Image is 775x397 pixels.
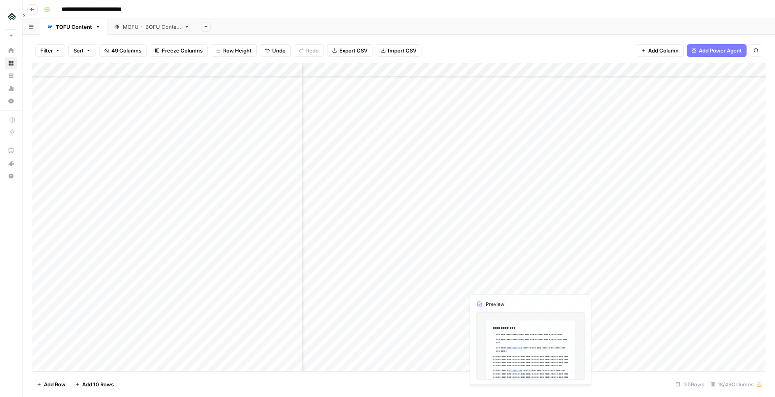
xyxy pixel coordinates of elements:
button: Add Power Agent [687,44,747,57]
button: What's new? [5,157,17,170]
span: Undo [272,47,286,54]
a: Usage [5,82,17,95]
button: Import CSV [376,44,421,57]
a: MOFU + BOFU Content [107,19,196,35]
span: Add 10 Rows [82,380,114,388]
button: Add 10 Rows [70,378,119,391]
span: Add Power Agent [699,47,742,54]
button: Add Column [636,44,684,57]
a: Browse [5,57,17,69]
button: 49 Columns [99,44,147,57]
button: Workspace: Uplisting [5,6,17,26]
a: Your Data [5,69,17,82]
button: Sort [68,44,96,57]
img: Uplisting Logo [5,9,19,23]
div: TOFU Content [56,23,92,31]
a: Home [5,44,17,57]
span: Add Column [648,47,679,54]
button: Freeze Columns [150,44,208,57]
span: 49 Columns [111,47,141,54]
a: AirOps Academy [5,144,17,157]
button: Export CSV [327,44,372,57]
button: Redo [294,44,324,57]
button: Filter [35,44,65,57]
span: Filter [40,47,53,54]
span: Freeze Columns [162,47,203,54]
span: Row Height [223,47,252,54]
span: Sort [73,47,84,54]
div: 125 Rows [672,378,707,391]
div: What's new? [5,157,17,169]
span: Add Row [44,380,66,388]
button: Help + Support [5,170,17,182]
button: Undo [260,44,291,57]
span: Export CSV [339,47,367,54]
div: 18/49 Columns [707,378,766,391]
a: TOFU Content [40,19,107,35]
span: Redo [306,47,319,54]
div: MOFU + BOFU Content [123,23,181,31]
button: Add Row [32,378,70,391]
a: Settings [5,95,17,107]
span: Import CSV [388,47,416,54]
button: Row Height [211,44,257,57]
